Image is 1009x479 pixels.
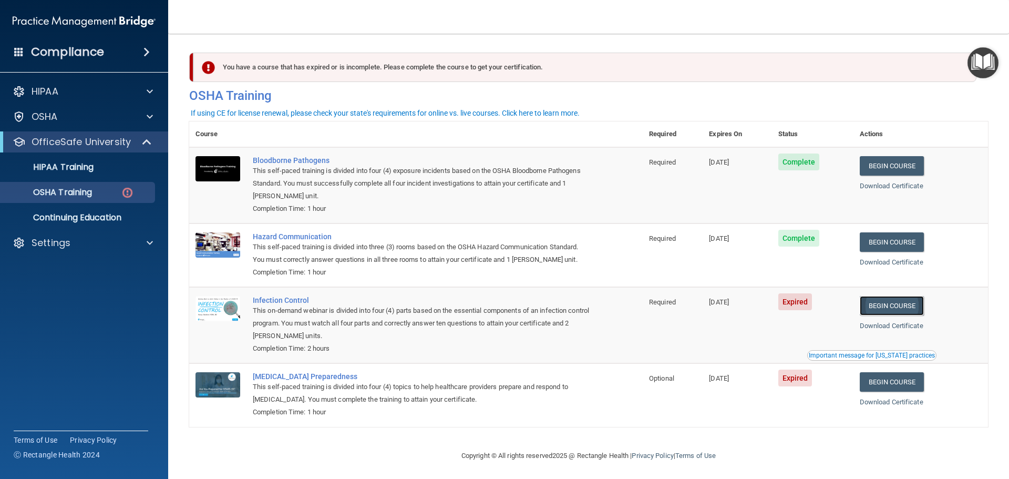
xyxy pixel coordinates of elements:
button: Open Resource Center [967,47,998,78]
div: Completion Time: 2 hours [253,342,590,355]
button: Read this if you are a dental practitioner in the state of CA [807,350,936,361]
span: Required [649,235,676,242]
span: [DATE] [709,374,729,382]
div: Completion Time: 1 hour [253,406,590,419]
th: Actions [853,121,988,147]
a: Privacy Policy [632,452,673,460]
div: This self-paced training is divided into four (4) topics to help healthcare providers prepare and... [253,381,590,406]
p: OSHA Training [7,187,92,198]
th: Status [772,121,853,147]
a: Bloodborne Pathogens [253,156,590,165]
a: Begin Course [860,296,924,315]
a: OSHA [13,110,153,123]
a: Infection Control [253,296,590,304]
span: Expired [778,293,812,310]
a: Begin Course [860,156,924,176]
p: HIPAA Training [7,162,94,172]
th: Required [643,121,703,147]
span: Complete [778,230,820,247]
span: Expired [778,370,812,386]
div: This self-paced training is divided into three (3) rooms based on the OSHA Hazard Communication S... [253,241,590,266]
div: Important message for [US_STATE] practices [809,352,935,359]
a: Terms of Use [14,435,57,445]
span: [DATE] [709,235,729,242]
a: Settings [13,237,153,249]
img: danger-circle.6113f641.png [121,186,134,199]
h4: Compliance [31,45,104,59]
div: This self-paced training is divided into four (4) exposure incidents based on the OSHA Bloodborne... [253,165,590,202]
p: Continuing Education [7,212,150,223]
p: OSHA [32,110,58,123]
div: This on-demand webinar is divided into four (4) parts based on the essential components of an inf... [253,304,590,342]
span: Optional [649,374,674,382]
a: Terms of Use [675,452,716,460]
div: Completion Time: 1 hour [253,202,590,215]
div: Copyright © All rights reserved 2025 @ Rectangle Health | | [397,439,780,473]
span: [DATE] [709,298,729,306]
h4: OSHA Training [189,88,988,103]
span: Required [649,158,676,166]
a: Hazard Communication [253,232,590,241]
a: OfficeSafe University [13,136,152,148]
a: HIPAA [13,85,153,98]
span: [DATE] [709,158,729,166]
p: Settings [32,237,70,249]
a: Download Certificate [860,182,923,190]
a: Download Certificate [860,258,923,266]
img: exclamation-circle-solid-danger.72ef9ffc.png [202,61,215,74]
a: Privacy Policy [70,435,117,445]
img: PMB logo [13,11,156,32]
div: Completion Time: 1 hour [253,266,590,279]
a: Download Certificate [860,398,923,406]
a: Begin Course [860,232,924,252]
div: If using CE for license renewal, please check your state's requirements for online vs. live cours... [191,109,580,117]
th: Expires On [703,121,771,147]
div: You have a course that has expired or is incomplete. Please complete the course to get your certi... [193,53,976,82]
a: [MEDICAL_DATA] Preparedness [253,372,590,381]
th: Course [189,121,246,147]
button: If using CE for license renewal, please check your state's requirements for online vs. live cours... [189,108,581,118]
a: Download Certificate [860,322,923,330]
p: OfficeSafe University [32,136,131,148]
a: Begin Course [860,372,924,392]
span: Complete [778,154,820,170]
span: Ⓒ Rectangle Health 2024 [14,450,100,460]
span: Required [649,298,676,306]
p: HIPAA [32,85,58,98]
